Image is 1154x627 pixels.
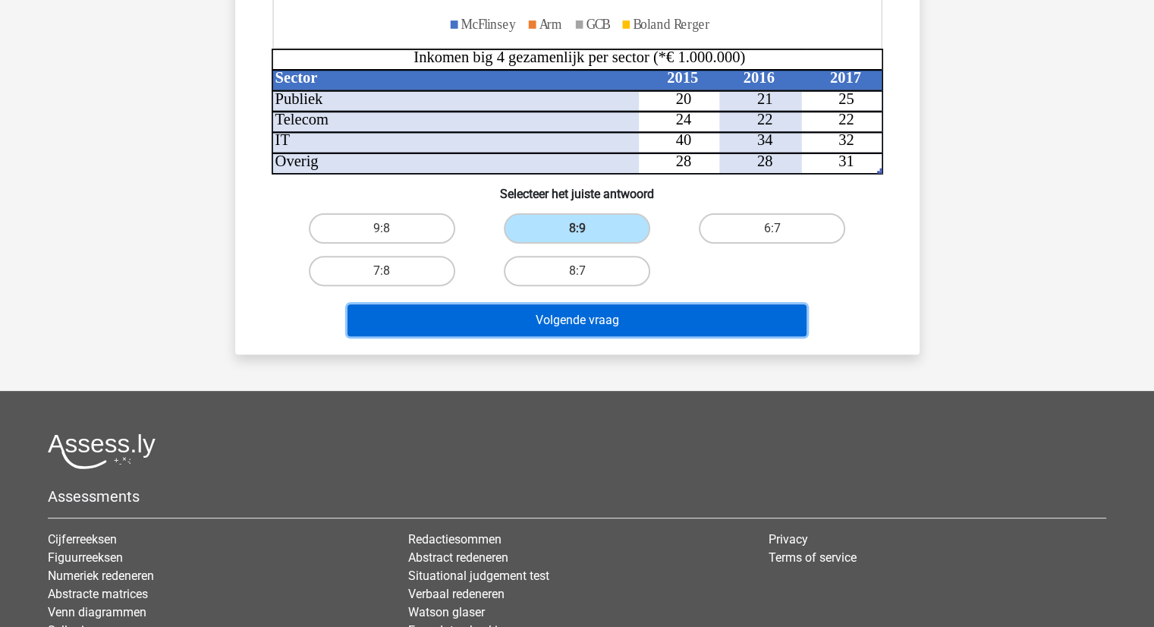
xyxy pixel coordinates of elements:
a: Privacy [769,532,808,547]
button: Volgende vraag [347,304,807,336]
tspan: GCB [586,16,610,32]
tspan: Arm [539,16,561,32]
tspan: 34 [756,132,772,149]
h5: Assessments [48,487,1106,506]
tspan: Overig [275,153,318,170]
a: Cijferreeksen [48,532,117,547]
tspan: IT [275,132,290,149]
tspan: Inkomen big 4 gezamenlijk per sector (*€ 1.000.000) [413,49,745,66]
tspan: 40 [675,132,691,149]
a: Abstracte matrices [48,587,148,601]
img: Assessly logo [48,433,156,469]
tspan: 21 [756,90,772,107]
tspan: 2017 [829,69,860,86]
a: Abstract redeneren [408,550,508,565]
label: 6:7 [699,213,845,244]
tspan: 2016 [743,69,774,86]
tspan: Telecom [275,111,328,128]
tspan: 22 [756,111,772,128]
label: 7:8 [309,256,455,286]
tspan: 28 [756,153,772,169]
tspan: Sector [275,69,317,86]
a: Watson glaser [408,605,485,619]
tspan: 31 [838,153,854,169]
label: 8:7 [504,256,650,286]
tspan: 25 [838,90,854,107]
tspan: 28 [675,153,691,169]
a: Figuurreeksen [48,550,123,565]
a: Situational judgement test [408,569,549,583]
tspan: Boland Rerger [633,16,709,32]
tspan: Publiek [275,90,322,107]
h6: Selecteer het juiste antwoord [259,175,895,201]
a: Verbaal redeneren [408,587,505,601]
label: 8:9 [504,213,650,244]
tspan: 22 [838,111,854,128]
tspan: McFlinsey [461,16,516,32]
a: Redactiesommen [408,532,502,547]
a: Venn diagrammen [48,605,146,619]
tspan: 24 [675,111,691,128]
label: 9:8 [309,213,455,244]
tspan: 2015 [667,69,698,86]
tspan: 20 [675,90,691,107]
a: Numeriek redeneren [48,569,154,583]
a: Terms of service [769,550,857,565]
tspan: 32 [838,132,854,149]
